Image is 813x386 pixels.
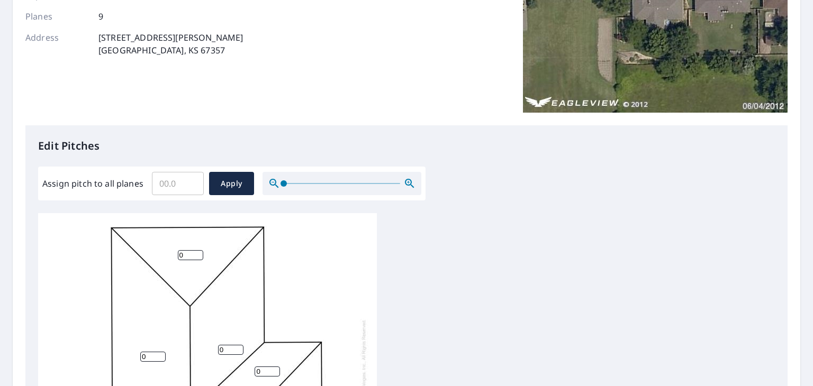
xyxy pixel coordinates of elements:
input: 00.0 [152,169,204,198]
button: Apply [209,172,254,195]
p: Address [25,31,89,57]
p: Planes [25,10,89,23]
p: 9 [98,10,103,23]
p: Edit Pitches [38,138,775,154]
span: Apply [218,177,246,190]
p: [STREET_ADDRESS][PERSON_NAME] [GEOGRAPHIC_DATA], KS 67357 [98,31,243,57]
label: Assign pitch to all planes [42,177,143,190]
